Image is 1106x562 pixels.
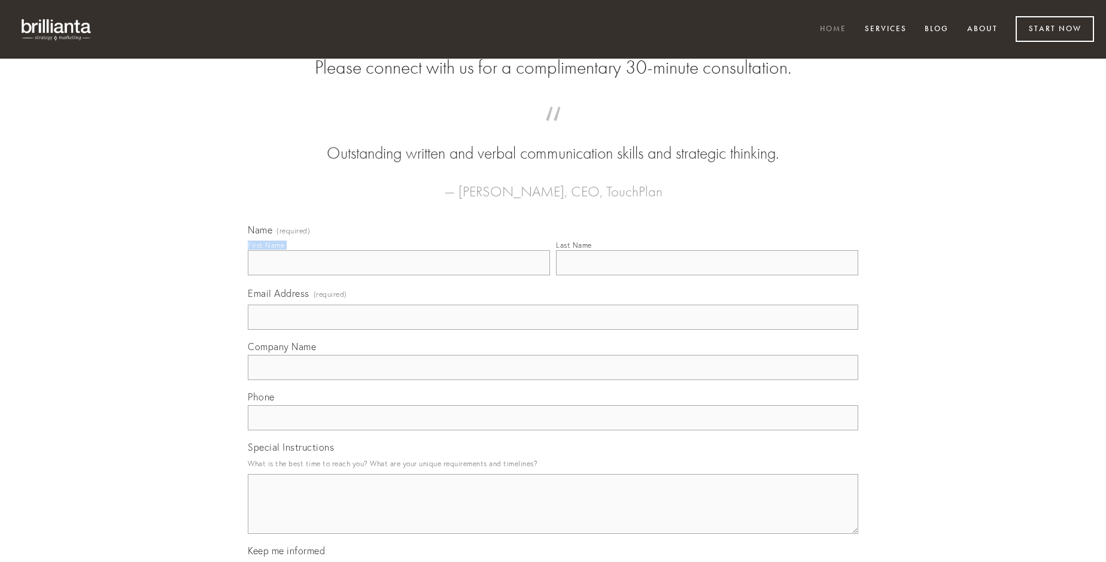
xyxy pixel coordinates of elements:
[12,12,102,47] img: brillianta - research, strategy, marketing
[248,455,858,472] p: What is the best time to reach you? What are your unique requirements and timelines?
[248,224,272,236] span: Name
[267,165,839,203] figcaption: — [PERSON_NAME], CEO, TouchPlan
[248,441,334,453] span: Special Instructions
[812,20,854,40] a: Home
[248,241,284,250] div: First Name
[276,227,310,235] span: (required)
[1016,16,1094,42] a: Start Now
[959,20,1005,40] a: About
[556,241,592,250] div: Last Name
[248,341,316,353] span: Company Name
[248,545,325,557] span: Keep me informed
[267,119,839,142] span: “
[248,287,309,299] span: Email Address
[248,56,858,79] h2: Please connect with us for a complimentary 30-minute consultation.
[857,20,914,40] a: Services
[917,20,956,40] a: Blog
[314,286,347,302] span: (required)
[248,391,275,403] span: Phone
[267,119,839,165] blockquote: Outstanding written and verbal communication skills and strategic thinking.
